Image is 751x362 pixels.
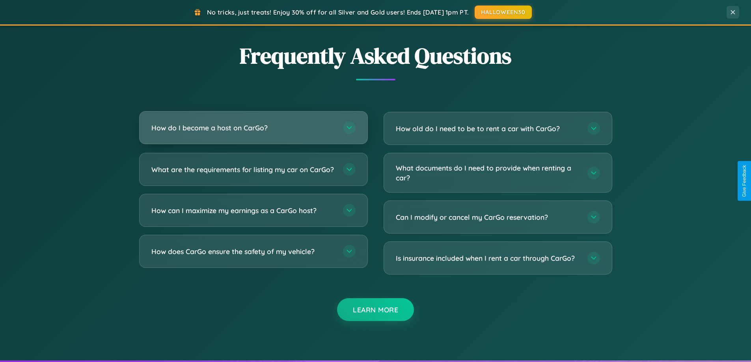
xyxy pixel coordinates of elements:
button: Learn More [337,298,414,321]
h3: How do I become a host on CarGo? [151,123,335,133]
h3: Can I modify or cancel my CarGo reservation? [396,212,580,222]
h3: What documents do I need to provide when renting a car? [396,163,580,182]
h3: Is insurance included when I rent a car through CarGo? [396,253,580,263]
span: No tricks, just treats! Enjoy 30% off for all Silver and Gold users! Ends [DATE] 1pm PT. [207,8,469,16]
div: Give Feedback [742,165,747,197]
button: HALLOWEEN30 [475,6,532,19]
h3: How does CarGo ensure the safety of my vehicle? [151,247,335,256]
h3: How can I maximize my earnings as a CarGo host? [151,206,335,215]
h2: Frequently Asked Questions [139,41,612,71]
h3: How old do I need to be to rent a car with CarGo? [396,124,580,134]
h3: What are the requirements for listing my car on CarGo? [151,165,335,175]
